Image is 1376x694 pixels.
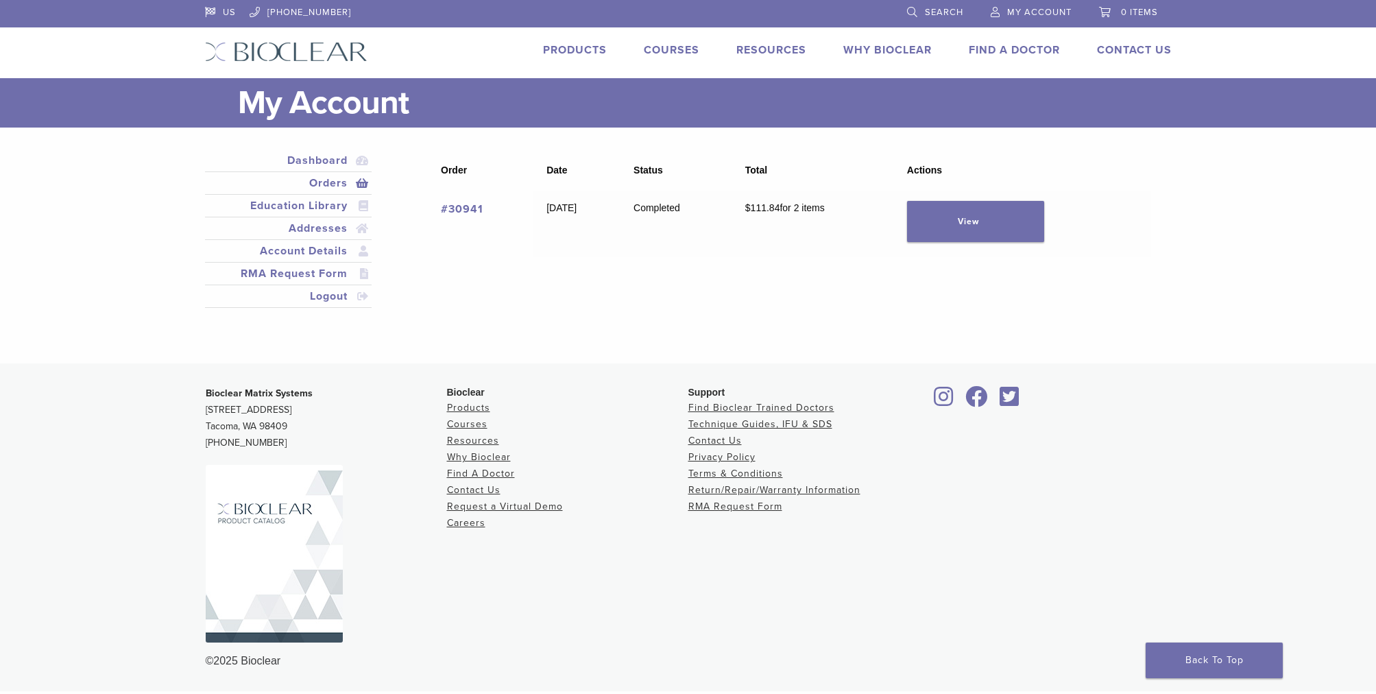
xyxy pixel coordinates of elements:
span: Total [745,165,767,176]
img: Bioclear [206,465,343,643]
span: 111.84 [745,202,780,213]
a: Products [543,43,607,57]
a: Find Bioclear Trained Doctors [688,402,834,414]
a: Courses [447,418,487,430]
a: Contact Us [447,484,500,496]
span: Actions [907,165,942,176]
nav: Account pages [205,149,372,324]
td: for 2 items [732,191,893,257]
a: Back To Top [1146,643,1283,678]
a: Request a Virtual Demo [447,501,563,512]
span: My Account [1007,7,1072,18]
a: Privacy Policy [688,451,756,463]
a: Courses [644,43,699,57]
span: 0 items [1121,7,1158,18]
span: Bioclear [447,387,485,398]
a: Contact Us [1097,43,1172,57]
a: Find A Doctor [969,43,1060,57]
p: [STREET_ADDRESS] Tacoma, WA 98409 [PHONE_NUMBER] [206,385,447,451]
a: Resources [736,43,806,57]
a: Products [447,402,490,414]
a: Find A Doctor [447,468,515,479]
a: Dashboard [208,152,370,169]
a: Orders [208,175,370,191]
span: $ [745,202,751,213]
a: Terms & Conditions [688,468,783,479]
a: Bioclear [961,394,993,408]
a: Technique Guides, IFU & SDS [688,418,832,430]
a: RMA Request Form [688,501,782,512]
a: Education Library [208,198,370,214]
a: Contact Us [688,435,742,446]
span: Status [633,165,663,176]
a: RMA Request Form [208,265,370,282]
span: Support [688,387,725,398]
a: Return/Repair/Warranty Information [688,484,860,496]
a: View order number 30941 [441,202,483,216]
span: Date [546,165,567,176]
td: Completed [620,191,732,257]
div: ©2025 Bioclear [206,653,1171,669]
a: Addresses [208,220,370,237]
a: View order 30941 [907,201,1044,242]
a: Careers [447,517,485,529]
strong: Bioclear Matrix Systems [206,387,313,399]
a: Why Bioclear [843,43,932,57]
time: [DATE] [546,202,577,213]
a: Bioclear [995,394,1024,408]
h1: My Account [238,78,1172,128]
img: Bioclear [205,42,367,62]
span: Order [441,165,467,176]
a: Logout [208,288,370,304]
a: Why Bioclear [447,451,511,463]
a: Bioclear [930,394,958,408]
a: Account Details [208,243,370,259]
span: Search [925,7,963,18]
a: Resources [447,435,499,446]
